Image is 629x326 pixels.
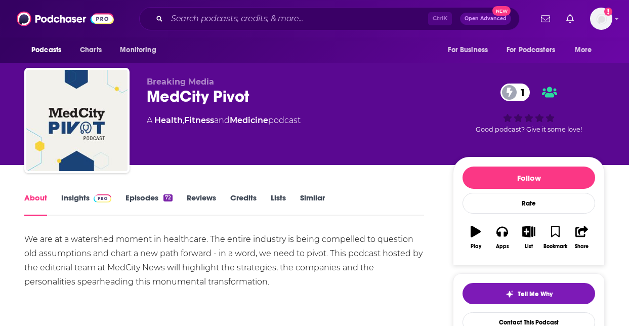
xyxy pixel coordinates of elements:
[187,193,216,216] a: Reviews
[489,219,515,256] button: Apps
[300,193,325,216] a: Similar
[428,12,452,25] span: Ctrl K
[183,115,184,125] span: ,
[525,243,533,250] div: List
[17,9,114,28] img: Podchaser - Follow, Share and Rate Podcasts
[31,43,61,57] span: Podcasts
[80,43,102,57] span: Charts
[463,219,489,256] button: Play
[26,70,128,171] img: MedCity Pivot
[154,115,183,125] a: Health
[496,243,509,250] div: Apps
[230,193,257,216] a: Credits
[463,167,595,189] button: Follow
[73,40,108,60] a: Charts
[271,193,286,216] a: Lists
[569,219,595,256] button: Share
[518,290,553,298] span: Tell Me Why
[516,219,542,256] button: List
[590,8,612,30] img: User Profile
[94,194,111,202] img: Podchaser Pro
[500,40,570,60] button: open menu
[120,43,156,57] span: Monitoring
[511,84,530,101] span: 1
[460,13,511,25] button: Open AdvancedNew
[24,232,424,289] div: We are at a watershed moment in healthcare. The entire industry is being compelled to question ol...
[575,43,592,57] span: More
[590,8,612,30] button: Show profile menu
[441,40,500,60] button: open menu
[463,193,595,214] div: Rate
[506,290,514,298] img: tell me why sparkle
[147,114,301,127] div: A podcast
[214,115,230,125] span: and
[476,126,582,133] span: Good podcast? Give it some love!
[24,40,74,60] button: open menu
[465,16,507,21] span: Open Advanced
[463,283,595,304] button: tell me why sparkleTell Me Why
[184,115,214,125] a: Fitness
[537,10,554,27] a: Show notifications dropdown
[61,193,111,216] a: InsightsPodchaser Pro
[230,115,268,125] a: Medicine
[24,193,47,216] a: About
[147,77,214,87] span: Breaking Media
[507,43,555,57] span: For Podcasters
[575,243,589,250] div: Share
[500,84,530,101] a: 1
[163,194,173,201] div: 72
[562,10,578,27] a: Show notifications dropdown
[125,193,173,216] a: Episodes72
[453,77,605,140] div: 1Good podcast? Give it some love!
[492,6,511,16] span: New
[448,43,488,57] span: For Business
[113,40,169,60] button: open menu
[568,40,605,60] button: open menu
[542,219,568,256] button: Bookmark
[471,243,481,250] div: Play
[604,8,612,16] svg: Add a profile image
[590,8,612,30] span: Logged in as Morgan16
[139,7,520,30] div: Search podcasts, credits, & more...
[167,11,428,27] input: Search podcasts, credits, & more...
[543,243,567,250] div: Bookmark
